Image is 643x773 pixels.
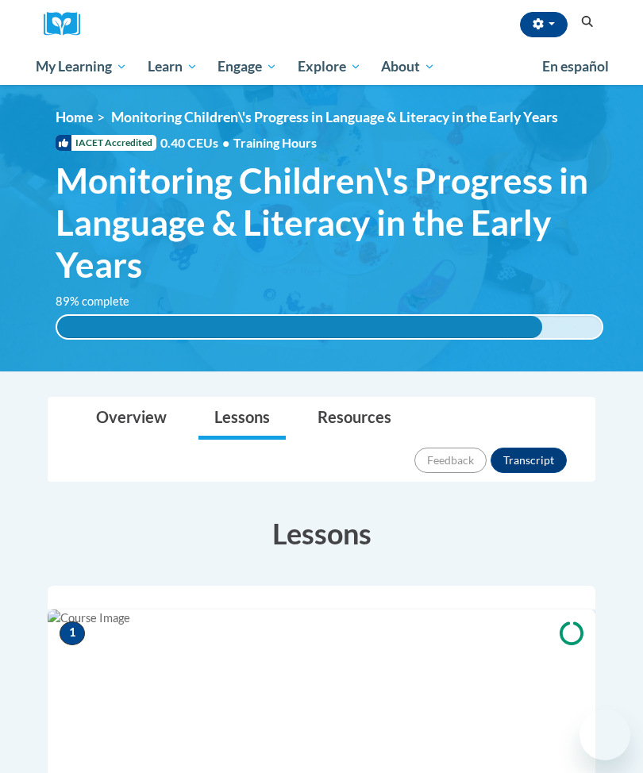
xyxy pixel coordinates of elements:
[302,398,407,440] a: Resources
[44,12,91,37] a: Cox Campus
[579,710,630,760] iframe: Button to launch messaging window
[24,48,619,85] div: Main menu
[48,513,595,553] h3: Lessons
[111,109,558,125] span: Monitoring Children\'s Progress in Language & Literacy in the Early Years
[57,316,542,338] div: 89% complete
[60,621,85,645] span: 1
[298,57,361,76] span: Explore
[381,57,435,76] span: About
[80,398,183,440] a: Overview
[207,48,287,85] a: Engage
[218,57,277,76] span: Engage
[532,50,619,83] a: En español
[233,135,317,150] span: Training Hours
[372,48,446,85] a: About
[137,48,208,85] a: Learn
[56,135,156,151] span: IACET Accredited
[44,12,91,37] img: Logo brand
[48,610,595,768] img: Course Image
[287,48,372,85] a: Explore
[491,448,567,473] button: Transcript
[36,57,127,76] span: My Learning
[542,58,609,75] span: En español
[414,448,487,473] button: Feedback
[160,134,233,152] span: 0.40 CEUs
[198,398,286,440] a: Lessons
[148,57,198,76] span: Learn
[576,13,599,32] button: Search
[520,12,568,37] button: Account Settings
[56,160,603,285] span: Monitoring Children\'s Progress in Language & Literacy in the Early Years
[222,135,229,150] span: •
[25,48,137,85] a: My Learning
[56,109,93,125] a: Home
[56,293,147,310] label: 89% complete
